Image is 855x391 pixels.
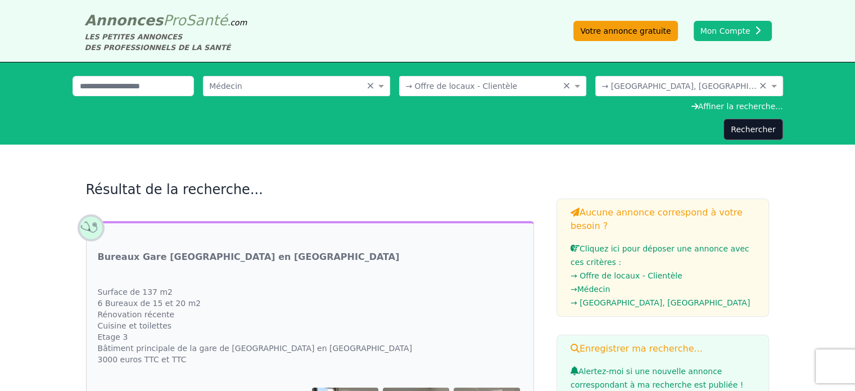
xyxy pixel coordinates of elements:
[723,119,782,140] button: Rechercher
[571,206,756,233] h3: Aucune annonce correspond à votre besoin ?
[366,80,376,92] span: Clear all
[186,12,228,29] span: Santé
[87,275,533,376] div: Surface de 137 m2 6 Bureaux de 15 et 20 m2 Rénovation récente Cuisine et toilettes Etage 3 Bâtime...
[85,32,247,53] div: LES PETITES ANNONCES DES PROFESSIONNELS DE LA SANTÉ
[571,269,756,282] li: → Offre de locaux - Clientèle
[573,21,677,41] a: Votre annonce gratuite
[571,282,756,296] li: → Médecin
[571,296,756,309] li: → [GEOGRAPHIC_DATA], [GEOGRAPHIC_DATA]
[73,101,783,112] div: Affiner la recherche...
[228,18,247,27] span: .com
[571,244,756,309] a: Cliquez ici pour déposer une annonce avec ces critères :→ Offre de locaux - Clientèle→Médecin→ [G...
[571,367,743,389] span: Alertez-moi si une nouvelle annonce correspondant à ma recherche est publiée !
[759,80,768,92] span: Clear all
[562,80,572,92] span: Clear all
[694,21,772,41] button: Mon Compte
[163,12,186,29] span: Pro
[98,250,400,264] a: Bureaux Gare [GEOGRAPHIC_DATA] en [GEOGRAPHIC_DATA]
[86,181,534,199] h2: Résultat de la recherche...
[85,12,247,29] a: AnnoncesProSanté.com
[85,12,164,29] span: Annonces
[571,342,756,356] h3: Enregistrer ma recherche...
